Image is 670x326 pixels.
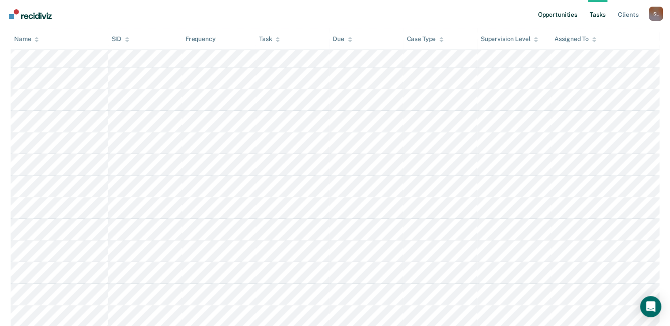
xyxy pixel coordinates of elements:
[14,35,39,43] div: Name
[185,35,216,43] div: Frequency
[481,35,538,43] div: Supervision Level
[554,35,596,43] div: Assigned To
[112,35,130,43] div: SID
[9,9,52,19] img: Recidiviz
[649,7,663,21] div: S L
[259,35,280,43] div: Task
[333,35,352,43] div: Due
[640,296,661,317] div: Open Intercom Messenger
[649,7,663,21] button: Profile dropdown button
[407,35,444,43] div: Case Type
